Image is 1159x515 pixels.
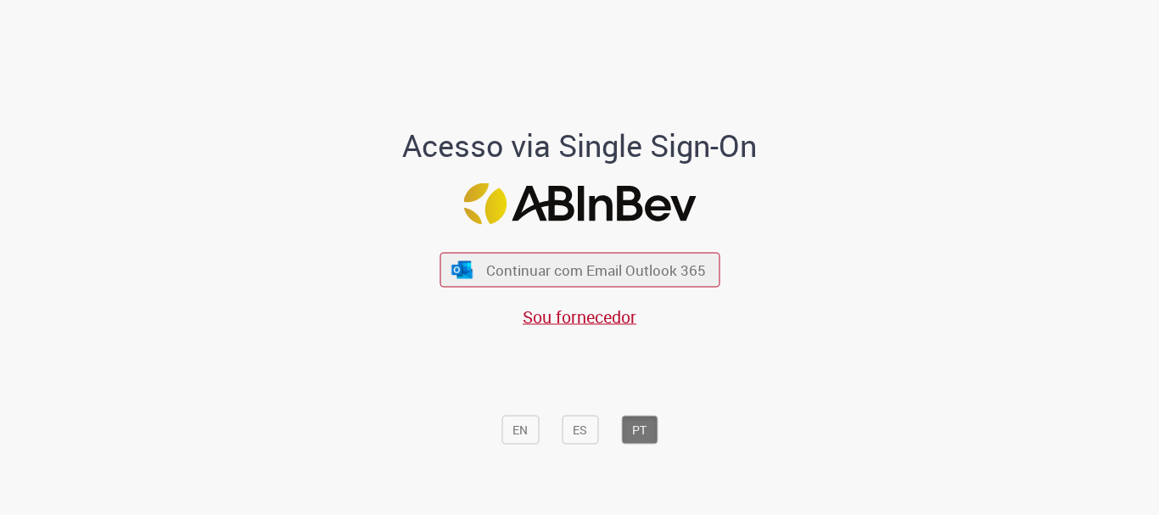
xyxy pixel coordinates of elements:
img: ícone Azure/Microsoft 360 [451,260,474,278]
span: Continuar com Email Outlook 365 [486,260,706,280]
button: ES [562,416,598,445]
button: ícone Azure/Microsoft 360 Continuar com Email Outlook 365 [440,253,719,288]
h1: Acesso via Single Sign-On [344,129,815,163]
img: Logo ABInBev [463,183,696,225]
button: PT [621,416,658,445]
button: EN [501,416,539,445]
a: Sou fornecedor [523,305,636,328]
